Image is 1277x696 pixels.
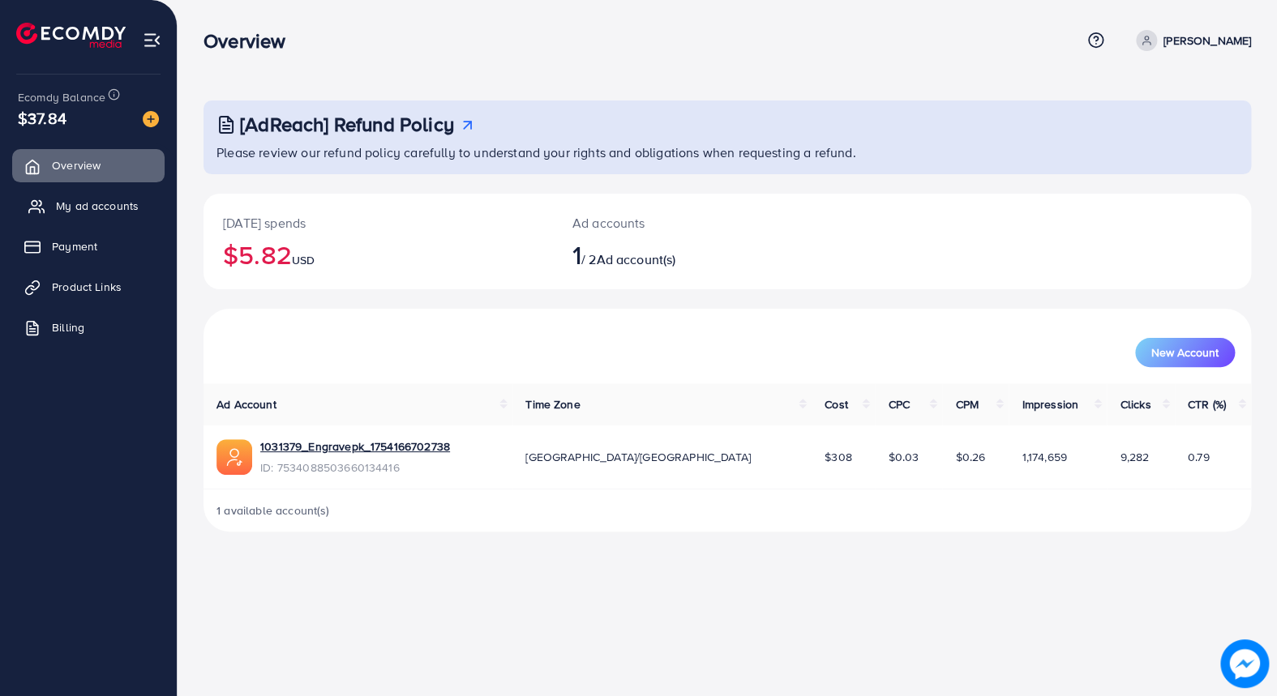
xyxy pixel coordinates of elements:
[1220,639,1269,688] img: image
[292,252,315,268] span: USD
[216,396,276,412] span: Ad Account
[12,230,165,263] a: Payment
[525,396,580,412] span: Time Zone
[12,149,165,181] a: Overview
[596,250,675,268] span: Ad account(s)
[1188,449,1210,465] span: 0.79
[143,31,161,49] img: menu
[1163,31,1251,50] p: [PERSON_NAME]
[260,459,450,476] span: ID: 7534088503660134416
[1120,396,1151,412] span: Clicks
[52,319,84,335] span: Billing
[204,29,298,53] h3: Overview
[56,198,139,214] span: My ad accounts
[18,106,66,130] span: $37.84
[260,438,450,455] a: 1031379_Engravepk_1754166702738
[52,279,122,295] span: Product Links
[223,239,534,270] h2: $5.82
[143,111,159,127] img: image
[18,89,105,105] span: Ecomdy Balance
[216,502,330,519] span: 1 available account(s)
[12,271,165,303] a: Product Links
[825,449,852,465] span: $308
[12,311,165,344] a: Billing
[572,239,795,270] h2: / 2
[825,396,848,412] span: Cost
[240,113,454,136] h3: [AdReach] Refund Policy
[525,449,751,465] span: [GEOGRAPHIC_DATA]/[GEOGRAPHIC_DATA]
[12,190,165,222] a: My ad accounts
[52,238,97,254] span: Payment
[955,449,985,465] span: $0.26
[1151,347,1219,358] span: New Account
[888,449,919,465] span: $0.03
[223,213,534,233] p: [DATE] spends
[572,213,795,233] p: Ad accounts
[572,236,581,273] span: 1
[888,396,909,412] span: CPC
[1022,396,1078,412] span: Impression
[216,143,1241,162] p: Please review our refund policy carefully to understand your rights and obligations when requesti...
[955,396,978,412] span: CPM
[52,157,101,173] span: Overview
[16,23,126,48] img: logo
[1022,449,1066,465] span: 1,174,659
[1120,449,1149,465] span: 9,282
[1129,30,1251,51] a: [PERSON_NAME]
[1188,396,1226,412] span: CTR (%)
[1135,338,1235,367] button: New Account
[216,439,252,475] img: ic-ads-acc.e4c84228.svg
